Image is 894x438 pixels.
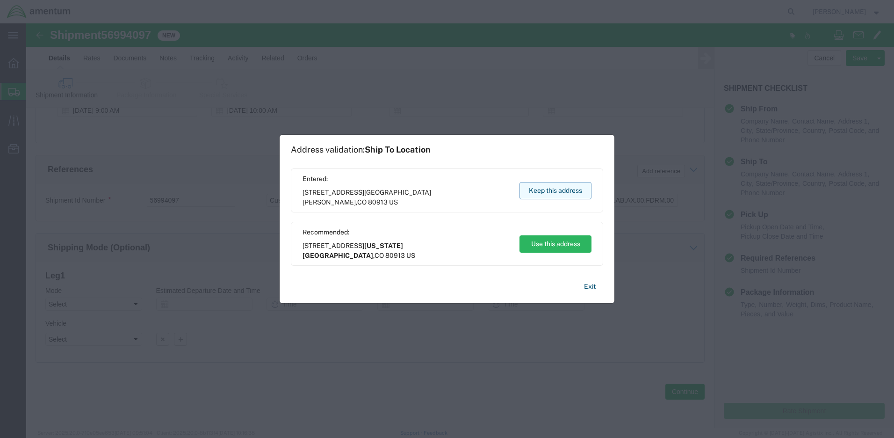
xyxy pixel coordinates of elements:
span: 80913 [368,198,388,206]
span: US [406,252,415,259]
button: Keep this address [519,182,591,199]
button: Exit [577,278,603,295]
span: Recommended: [303,227,511,237]
span: CO [357,198,367,206]
span: [US_STATE][GEOGRAPHIC_DATA] [303,242,403,259]
span: Entered: [303,174,511,184]
span: [GEOGRAPHIC_DATA][PERSON_NAME] [303,189,431,206]
span: [STREET_ADDRESS] , [303,241,511,261]
button: Use this address [519,235,591,253]
h1: Address validation: [291,145,431,155]
span: [STREET_ADDRESS] , [303,188,511,207]
span: 80913 [385,252,405,259]
span: US [389,198,398,206]
span: CO [375,252,384,259]
span: Ship To Location [365,145,431,154]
